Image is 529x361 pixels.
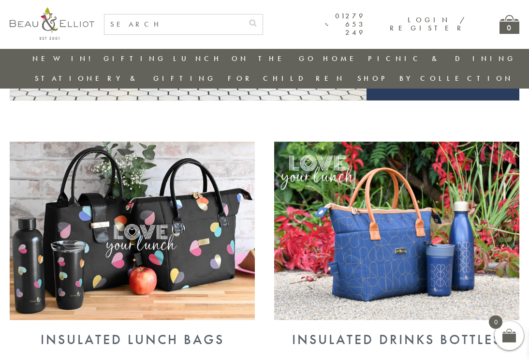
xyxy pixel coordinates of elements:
[103,54,166,63] a: Gifting
[500,15,519,34] a: 0
[10,142,255,320] img: Insulated Lunch Bags
[489,316,502,329] span: 0
[104,15,243,34] input: SEARCH
[10,7,94,40] img: logo
[274,313,519,348] a: Insulated Drinks Bottles Insulated Drinks Bottles
[274,142,519,320] img: Insulated Drinks Bottles
[32,54,97,63] a: New in!
[325,12,366,37] a: 01279 653 249
[173,54,316,63] a: Lunch On The Go
[228,74,345,83] a: For Children
[323,54,362,63] a: Home
[10,332,255,347] div: Insulated Lunch Bags
[390,15,466,33] a: Login / Register
[357,74,514,83] a: Shop by collection
[35,74,216,83] a: Stationery & Gifting
[368,54,516,63] a: Picnic & Dining
[10,313,255,348] a: Insulated Lunch Bags Insulated Lunch Bags
[274,332,519,347] div: Insulated Drinks Bottles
